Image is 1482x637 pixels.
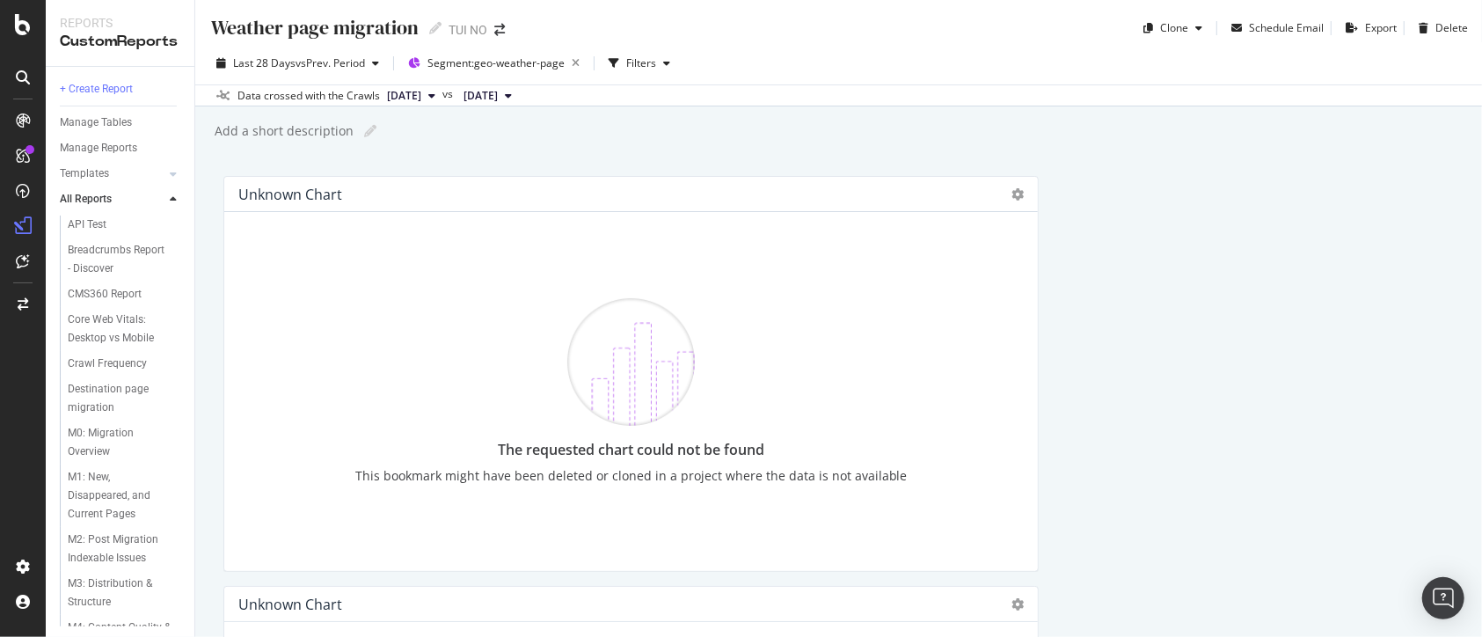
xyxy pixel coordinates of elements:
div: CustomReports [60,32,180,52]
div: Unknown chart [238,596,342,613]
div: Core Web Vitals: Desktop vs Mobile [68,311,172,348]
div: Unknown chart [238,186,342,203]
div: Delete [1435,20,1468,35]
div: Manage Reports [60,139,137,157]
div: M2: Post Migration Indexable Issues [68,531,172,567]
div: All Reports [60,190,112,209]
button: Filters [602,49,677,77]
a: M0: Migration Overview [68,424,182,461]
a: API Test [68,216,182,234]
div: Destination page migration [68,380,169,417]
a: M1: New, Disappeared, and Current Pages [68,468,182,524]
div: Schedule Email [1249,20,1324,35]
div: + Create Report [60,80,133,99]
a: Destination page migration [68,380,182,417]
i: Edit report name [364,125,376,137]
a: Manage Reports [60,139,182,157]
button: Last 28 DaysvsPrev. Period [209,49,386,77]
div: M0: Migration Overview [68,424,166,461]
span: Last 28 Days [233,55,296,70]
a: M2: Post Migration Indexable Issues [68,531,182,567]
div: The requested chart could not be found [355,440,908,460]
button: [DATE] [380,85,442,106]
div: arrow-right-arrow-left [494,24,505,36]
span: 2025 Oct. 9th [387,88,421,104]
span: vs [442,86,456,102]
div: M1: New, Disappeared, and Current Pages [68,468,172,524]
div: Crawl Frequency [68,355,147,373]
a: M3: Distribution & Structure [68,575,182,611]
div: This bookmark might have been deleted or cloned in a project where the data is not available [355,467,908,485]
div: API Test [68,216,106,234]
div: Unknown chartThe requested chart could not be foundThis bookmark might have been deleted or clone... [223,176,1039,572]
div: Clone [1160,20,1188,35]
div: Manage Tables [60,113,132,132]
span: vs Prev. Period [296,55,365,70]
div: M3: Distribution & Structure [68,575,169,611]
button: Segment:geo-weather-page [401,49,587,77]
div: TUI NO [449,21,487,39]
div: CMS360 Report [68,285,142,304]
a: Manage Tables [60,113,182,132]
div: Filters [626,55,656,70]
a: Core Web Vitals: Desktop vs Mobile [68,311,182,348]
button: Delete [1412,14,1468,42]
button: Export [1339,14,1397,42]
div: Data crossed with the Crawls [237,88,380,104]
a: Templates [60,165,164,183]
button: [DATE] [456,85,519,106]
i: Edit report name [429,22,442,34]
div: Reports [60,14,180,32]
div: Export [1365,20,1397,35]
img: CKGWtfuM.png [567,298,695,426]
a: Crawl Frequency [68,355,182,373]
button: Clone [1136,14,1209,42]
a: Breadcrumbs Report - Discover [68,241,182,278]
div: Open Intercom Messenger [1422,577,1464,619]
a: CMS360 Report [68,285,182,304]
div: Breadcrumbs Report - Discover [68,241,170,278]
span: Segment: geo-weather-page [427,55,565,70]
button: Schedule Email [1224,14,1324,42]
div: Weather page migration [209,14,419,41]
span: 2025 Aug. 13th [464,88,498,104]
div: Add a short description [213,122,354,140]
a: + Create Report [60,80,182,99]
div: Templates [60,165,109,183]
a: All Reports [60,190,164,209]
